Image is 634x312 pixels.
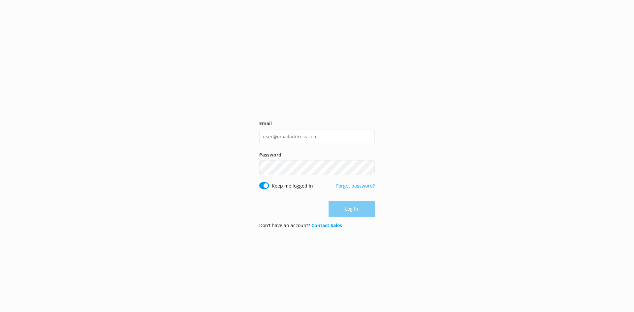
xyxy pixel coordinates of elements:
a: Contact Sales [311,222,342,228]
input: user@emailaddress.com [259,129,375,144]
label: Password [259,151,375,158]
label: Email [259,120,375,127]
a: Forgot password? [336,183,375,189]
label: Keep me logged in [272,182,313,190]
button: Show password [362,161,375,174]
p: Don’t have an account? [259,222,342,229]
